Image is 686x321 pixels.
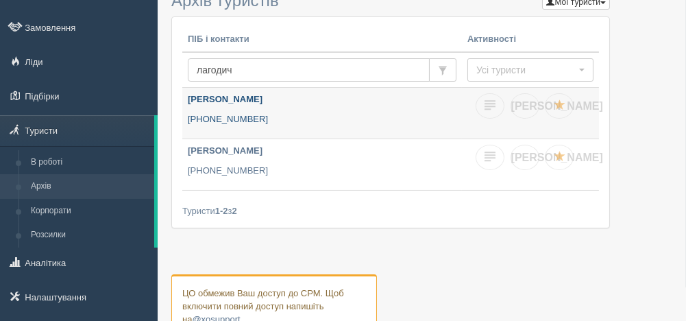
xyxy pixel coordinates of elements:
b: 1-2 [215,206,228,216]
b: [PERSON_NAME] [188,94,262,104]
b: [PERSON_NAME] [188,145,262,156]
p: [PHONE_NUMBER] [188,165,456,178]
a: [PERSON_NAME] [511,145,539,170]
th: ПІБ і контакти [182,27,462,52]
th: Активності [462,27,599,52]
b: 2 [232,206,237,216]
button: Усі туристи [467,58,593,82]
a: [PERSON_NAME] [PHONE_NUMBER] [182,139,462,190]
p: [PHONE_NUMBER] [188,113,456,126]
a: Архів [25,174,154,199]
a: Корпорати [25,199,154,224]
span: [PERSON_NAME] [511,152,603,163]
input: Пошук за ПІБ, паспортом або контактами [188,58,430,82]
span: [PERSON_NAME] [511,100,603,112]
div: Туристи з [182,204,599,217]
a: [PERSON_NAME] [511,93,539,119]
span: Усі туристи [476,63,576,77]
a: Розсилки [25,223,154,248]
a: [PERSON_NAME] [PHONE_NUMBER] [182,88,462,139]
a: В роботі [25,150,154,175]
